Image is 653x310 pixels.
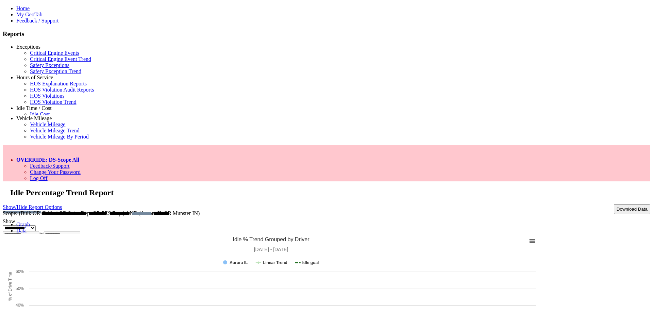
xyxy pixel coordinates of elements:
a: Safety Exceptions [30,62,69,68]
a: Vehicle Mileage [30,121,65,127]
a: Vehicle Mileage [16,115,52,121]
a: HOS Violation Audit Reports [30,87,94,93]
a: Home [16,5,30,11]
a: HOS Explanation Reports [30,81,87,86]
a: Feedback/Support [30,163,69,169]
span: Scope: (Bulk OR Chilled OR Sales Dept OR PES Dept) AND (Aurora IL OR Munster IN) [3,210,200,216]
a: Idle Cost [30,111,50,117]
tspan: [DATE] - [DATE] [254,247,288,252]
a: OVERRIDE: DS-Scope All [16,157,79,163]
h2: Idle Percentage Trend Report [10,188,650,197]
h3: Reports [3,30,650,38]
tspan: Idle % Trend Grouped by Driver [233,236,310,242]
tspan: % of Drive Time [8,272,13,301]
a: Data [16,228,27,233]
a: Hours of Service [16,75,53,80]
a: Change Your Password [30,169,81,175]
text: 40% [16,303,24,308]
text: 50% [16,286,24,291]
a: Exceptions [16,44,40,50]
a: Feedback / Support [16,18,58,23]
tspan: Linear Trend [263,260,287,265]
a: HOS Violations [30,93,64,99]
text: 60% [16,269,24,274]
a: Vehicle Mileage By Period [30,134,89,140]
a: Vehicle Mileage Trend [30,128,80,133]
a: Show/Hide Report Options [3,202,62,212]
a: Safety Exception Trend [30,68,81,74]
a: HOS Violation Trend [30,99,77,105]
a: Idle Time / Cost [16,105,52,111]
span: to [39,231,44,237]
label: Show [3,218,15,224]
a: My GeoTab [16,12,43,17]
a: Critical Engine Events [30,50,79,56]
button: Download Data [614,204,650,214]
a: Critical Engine Event Trend [30,56,91,62]
tspan: Aurora IL [230,260,248,265]
a: Graph [16,222,30,227]
a: Log Off [30,175,48,181]
tspan: Idle goal [302,260,319,265]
